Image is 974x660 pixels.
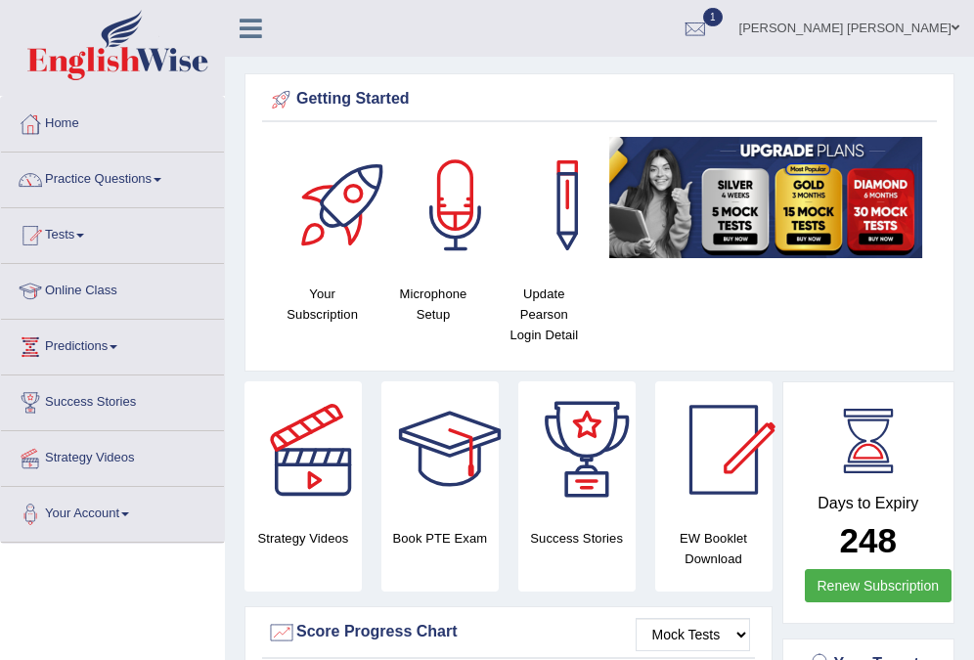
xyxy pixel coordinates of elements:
img: small5.jpg [609,137,922,258]
h4: Success Stories [518,528,636,549]
h4: Book PTE Exam [381,528,499,549]
a: Tests [1,208,224,257]
a: Home [1,97,224,146]
a: Online Class [1,264,224,313]
a: Renew Subscription [805,569,952,602]
h4: Your Subscription [277,284,368,325]
b: 248 [840,521,897,559]
div: Getting Started [267,85,932,114]
h4: Microphone Setup [387,284,478,325]
h4: Days to Expiry [805,495,933,512]
h4: EW Booklet Download [655,528,773,569]
h4: Update Pearson Login Detail [499,284,590,345]
a: Predictions [1,320,224,369]
a: Your Account [1,487,224,536]
span: 1 [703,8,723,26]
h4: Strategy Videos [244,528,362,549]
a: Success Stories [1,375,224,424]
a: Strategy Videos [1,431,224,480]
a: Practice Questions [1,153,224,201]
div: Score Progress Chart [267,618,750,647]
